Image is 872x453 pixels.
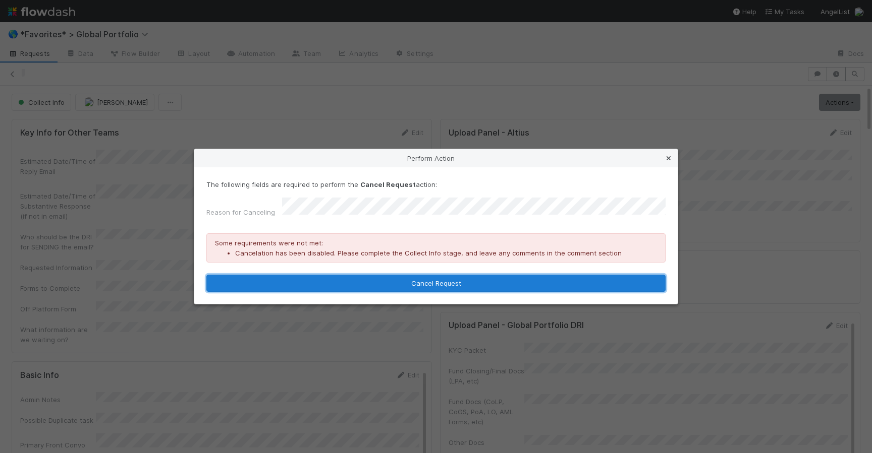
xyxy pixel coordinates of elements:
[360,180,416,188] strong: Cancel Request
[235,248,657,258] li: Cancelation has been disabled. Please complete the Collect Info stage, and leave any comments in ...
[206,275,666,292] button: Cancel Request
[194,149,678,167] div: Perform Action
[206,233,666,263] div: Some requirements were not met:
[206,179,666,189] p: The following fields are required to perform the action:
[206,207,275,217] label: Reason for Canceling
